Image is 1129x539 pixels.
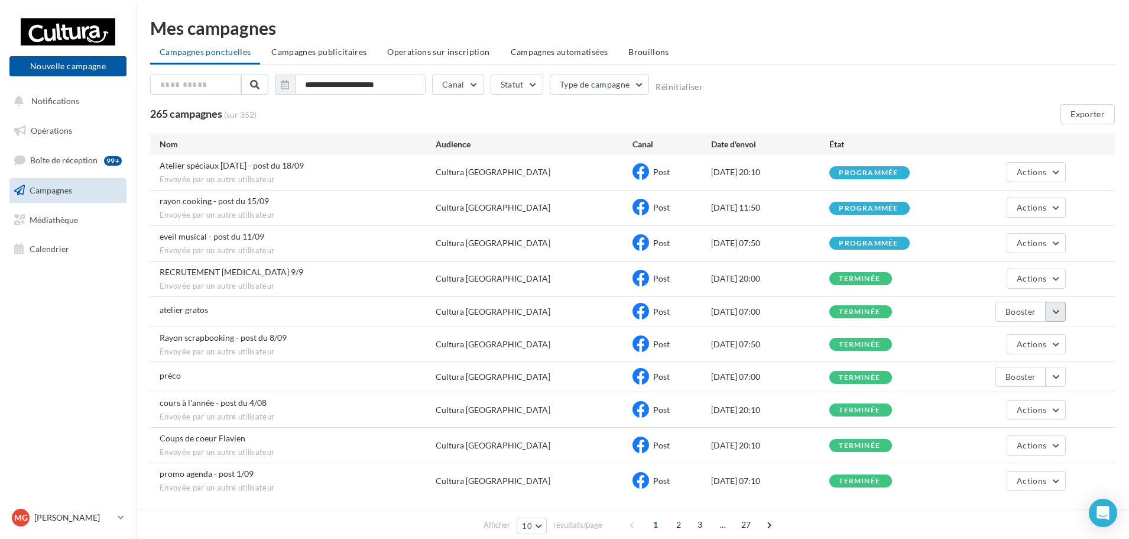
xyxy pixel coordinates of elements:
span: Post [653,238,670,248]
span: promo agenda - post 1/09 [160,469,254,479]
span: Post [653,273,670,283]
button: Actions [1007,435,1066,456]
div: programmée [839,240,898,247]
button: Actions [1007,471,1066,491]
div: [DATE] 20:10 [711,404,829,416]
div: [DATE] 20:00 [711,273,829,285]
button: Booster [995,367,1046,387]
div: terminée [839,308,880,316]
div: programmée [839,169,898,177]
span: 265 campagnes [150,107,222,120]
span: Actions [1017,273,1046,283]
span: Post [653,202,670,212]
button: Réinitialiser [656,82,703,92]
span: Calendrier [30,244,69,254]
div: Open Intercom Messenger [1089,499,1117,527]
span: atelier gratos [160,305,208,315]
div: Mes campagnes [150,19,1115,37]
span: Rayon scrapbooking - post du 8/09 [160,333,287,343]
span: Médiathèque [30,214,78,224]
span: 1 [646,515,665,534]
button: Actions [1007,198,1066,218]
span: Atelier spéciaux halloween - post du 18/09 [160,160,304,170]
span: 3 [690,515,709,534]
div: [DATE] 07:50 [711,237,829,249]
a: Calendrier [7,237,129,262]
div: [DATE] 07:00 [711,371,829,383]
span: Post [653,405,670,415]
button: Actions [1007,334,1066,354]
span: Coups de coeur Flavien [160,433,245,443]
div: Cultura [GEOGRAPHIC_DATA] [436,202,550,214]
button: Nouvelle campagne [9,56,126,76]
div: Cultura [GEOGRAPHIC_DATA] [436,404,550,416]
div: terminée [839,374,880,382]
a: Médiathèque [7,208,129,233]
span: Post [653,167,670,177]
span: préco [160,370,181,380]
span: Envoyée par un autre utilisateur [160,210,436,221]
span: Actions [1017,339,1046,349]
span: cours à l'année - post du 4/08 [160,398,267,408]
button: Actions [1007,400,1066,420]
a: Opérations [7,118,129,143]
div: Cultura [GEOGRAPHIC_DATA] [436,237,550,249]
button: Canal [432,75,484,95]
div: [DATE] 20:10 [711,440,829,451]
button: Actions [1007,233,1066,253]
span: MG [14,512,28,524]
span: 27 [737,515,756,534]
span: Post [653,339,670,349]
div: terminée [839,341,880,348]
div: Audience [436,138,632,150]
div: Canal [632,138,711,150]
span: Campagnes [30,185,72,195]
span: 2 [669,515,688,534]
span: Operations sur inscription [387,47,489,57]
span: résultats/page [553,519,602,531]
div: Cultura [GEOGRAPHIC_DATA] [436,338,550,350]
a: Boîte de réception99+ [7,147,129,173]
span: eveil musical - post du 11/09 [160,231,264,241]
div: État [829,138,948,150]
span: Post [653,440,670,450]
div: Cultura [GEOGRAPHIC_DATA] [436,166,550,178]
span: Campagnes publicitaires [271,47,366,57]
button: Booster [995,302,1046,322]
span: Envoyée par un autre utilisateur [160,412,436,422]
div: programmée [839,205,898,212]
button: Statut [491,75,543,95]
span: Brouillons [628,47,669,57]
span: Actions [1017,405,1046,415]
span: Actions [1017,440,1046,450]
p: [PERSON_NAME] [34,512,113,524]
div: [DATE] 11:50 [711,202,829,214]
span: rayon cooking - post du 15/09 [160,196,269,206]
span: Campagnes automatisées [511,47,608,57]
span: Post [653,476,670,486]
div: terminée [839,442,880,450]
button: 10 [517,518,547,534]
button: Type de campagne [550,75,650,95]
div: terminée [839,477,880,485]
div: Cultura [GEOGRAPHIC_DATA] [436,371,550,383]
span: Actions [1017,476,1046,486]
span: Post [653,306,670,317]
span: Envoyée par un autre utilisateur [160,447,436,458]
span: Envoyée par un autre utilisateur [160,246,436,256]
a: MG [PERSON_NAME] [9,506,126,529]
span: Notifications [31,96,79,106]
span: RECRUTEMENT PCE 9/9 [160,267,303,277]
span: 10 [522,521,532,531]
button: Actions [1007,269,1066,289]
div: [DATE] 07:00 [711,306,829,318]
div: terminée [839,406,880,414]
div: [DATE] 07:10 [711,475,829,487]
span: Envoyée par un autre utilisateur [160,281,436,292]
span: Opérations [31,125,72,135]
div: Cultura [GEOGRAPHIC_DATA] [436,475,550,487]
span: Boîte de réception [30,155,98,165]
div: 99+ [104,156,122,166]
span: Actions [1017,167,1046,177]
span: Envoyée par un autre utilisateur [160,483,436,493]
